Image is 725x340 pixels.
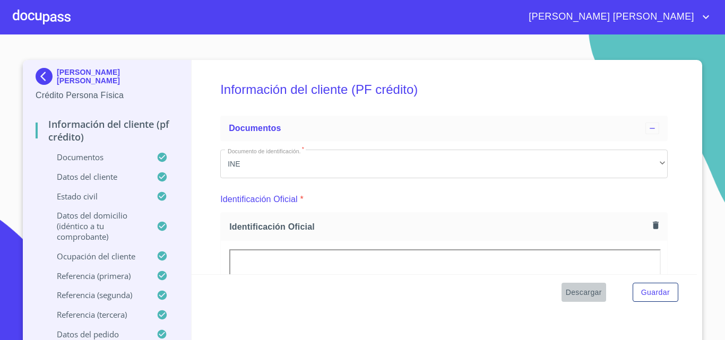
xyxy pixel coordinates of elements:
img: Docupass spot blue [36,68,57,85]
p: Datos del cliente [36,171,157,182]
div: INE [220,150,668,178]
p: Datos del pedido [36,329,157,339]
p: Crédito Persona Física [36,89,178,102]
button: account of current user [521,8,712,25]
span: Documentos [229,124,281,133]
div: [PERSON_NAME] [PERSON_NAME] [36,68,178,89]
button: Descargar [562,283,606,302]
p: Datos del domicilio (idéntico a tu comprobante) [36,210,157,242]
span: Guardar [641,286,670,299]
h5: Información del cliente (PF crédito) [220,68,668,111]
span: [PERSON_NAME] [PERSON_NAME] [521,8,700,25]
p: Referencia (tercera) [36,309,157,320]
div: Documentos [220,116,668,141]
p: Estado Civil [36,191,157,202]
p: Referencia (segunda) [36,290,157,300]
span: Identificación Oficial [229,221,649,232]
p: Ocupación del Cliente [36,251,157,261]
p: Documentos [36,152,157,162]
p: [PERSON_NAME] [PERSON_NAME] [57,68,178,85]
span: Descargar [566,286,602,299]
p: Identificación Oficial [220,193,298,206]
button: Guardar [633,283,678,302]
p: Información del cliente (PF crédito) [36,118,178,143]
p: Referencia (primera) [36,271,157,281]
